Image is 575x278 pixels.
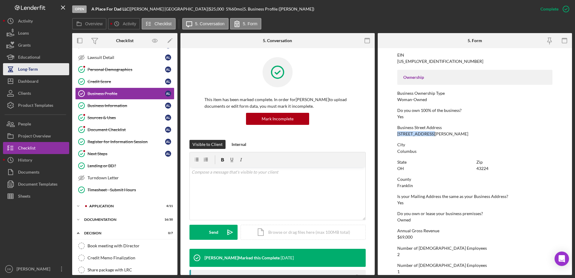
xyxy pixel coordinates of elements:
[246,113,309,125] button: Mark Incomplete
[72,18,106,29] button: Overview
[397,131,468,136] div: [STREET_ADDRESS][PERSON_NAME]
[397,228,553,233] div: Annual Gross Revenue
[75,63,174,76] a: Personal DemographicsAL
[88,91,165,96] div: Business Profile
[3,263,69,275] button: DB[PERSON_NAME]
[192,140,223,149] div: Visible to Client
[88,115,165,120] div: Sources & Uses
[209,225,218,240] div: Send
[397,211,553,216] div: Do you own or lease your business premisses?
[3,130,69,142] button: Project Overview
[18,27,29,41] div: Loans
[397,235,413,239] div: $69,000
[3,178,69,190] button: Document Templates
[75,88,174,100] a: Business ProfileAL
[162,204,173,208] div: 4 / 11
[84,218,158,221] div: Documentation
[18,142,35,156] div: Checklist
[3,118,69,130] button: People
[75,124,174,136] a: Document ChecklistAL
[204,96,351,110] p: This item has been marked complete. In order for [PERSON_NAME] to upload documents or edit form d...
[18,75,38,89] div: Dashboard
[91,6,129,11] b: A Place For Dad LLC
[165,54,171,60] div: A L
[397,108,553,113] div: Do you own 100% of the business?
[75,148,174,160] a: Next StepsAL
[75,51,174,63] a: Lawsuit DetailAL
[88,67,165,72] div: Personal Demographics
[91,7,130,11] div: |
[88,187,174,192] div: Timesheet - Submit Hours
[263,38,292,43] div: 5. Conversation
[229,140,249,149] button: Internal
[18,63,38,77] div: Long-Term
[397,53,553,57] div: EIN
[7,267,11,271] text: DB
[555,252,569,266] div: Open Intercom Messenger
[18,166,39,180] div: Documents
[262,113,294,125] div: Mark Incomplete
[540,3,558,15] div: Complete
[18,154,32,168] div: History
[397,125,553,130] div: Business Street Address
[3,142,69,154] button: Checklist
[397,142,553,147] div: City
[18,39,31,53] div: Grants
[88,55,165,60] div: Lawsuit Detail
[162,231,173,235] div: 0 / 7
[397,91,553,96] div: Business Ownership Type
[165,139,171,145] div: A L
[75,160,174,172] a: Lending or BD?
[85,21,103,26] label: Overview
[243,21,257,26] label: 5. Form
[397,269,400,274] div: 1
[189,225,238,240] button: Send
[3,39,69,51] button: Grants
[142,18,176,29] button: Checklist
[3,75,69,87] a: Dashboard
[3,51,69,63] a: Educational
[88,79,165,84] div: Credit Score
[468,38,482,43] div: 5. Form
[476,160,552,165] div: Zip
[84,231,158,235] div: Decision
[88,267,174,272] div: Share package with LRC
[3,63,69,75] button: Long-Term
[75,136,174,148] a: Register for Information SessionAL
[130,7,209,11] div: [PERSON_NAME] [GEOGRAPHIC_DATA] |
[397,252,400,257] div: 2
[209,6,224,11] span: $25,000
[3,27,69,39] button: Loans
[3,87,69,99] button: Clients
[397,166,404,171] div: OH
[3,15,69,27] button: Activity
[116,38,134,43] div: Checklist
[75,112,174,124] a: Sources & UsesAL
[15,263,54,276] div: [PERSON_NAME]
[3,190,69,202] a: Sheets
[397,263,553,268] div: Number of [DEMOGRAPHIC_DATA] Employees
[18,51,40,65] div: Educational
[3,166,69,178] button: Documents
[397,114,404,119] div: Yes
[165,66,171,73] div: A L
[88,139,165,144] div: Register for Information Session
[89,204,158,208] div: Application
[75,264,174,276] a: Share package with LRC
[3,154,69,166] a: History
[165,115,171,121] div: A L
[397,160,473,165] div: State
[165,79,171,85] div: A L
[75,184,174,196] a: Timesheet - Submit Hours
[165,91,171,97] div: A L
[88,255,174,260] div: Credit Memo Finalization
[204,255,280,260] div: [PERSON_NAME] Marked this Complete
[18,178,57,192] div: Document Templates
[3,99,69,111] button: Product Templates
